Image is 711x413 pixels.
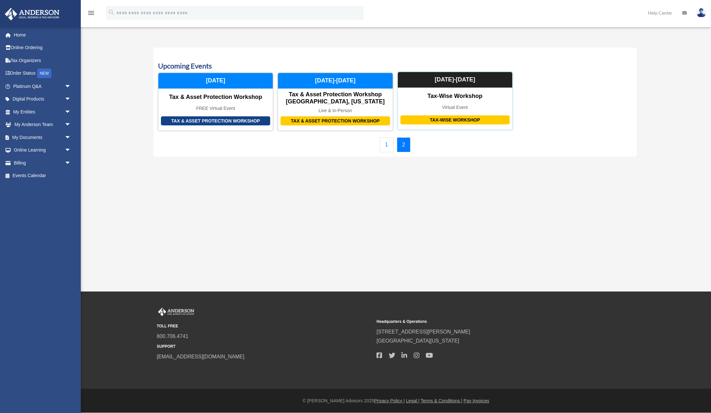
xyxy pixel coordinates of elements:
[398,73,513,131] a: Tax-Wise Workshop Tax-Wise Workshop Virtual Event [DATE]-[DATE]
[87,9,95,17] i: menu
[281,116,390,126] div: Tax & Asset Protection Workshop
[696,8,706,17] img: User Pic
[37,69,51,78] div: NEW
[87,11,95,17] a: menu
[157,343,372,350] small: SUPPORT
[5,80,81,93] a: Platinum Q&Aarrow_drop_down
[5,131,81,144] a: My Documentsarrow_drop_down
[377,329,470,334] a: [STREET_ADDRESS][PERSON_NAME]
[421,398,462,403] a: Terms & Conditions |
[158,73,273,89] div: [DATE]
[81,397,711,405] div: © [PERSON_NAME] Advisors 2025
[406,398,419,403] a: Legal |
[5,105,81,118] a: My Entitiesarrow_drop_down
[158,73,273,131] a: Tax & Asset Protection Workshop Tax & Asset Protection Workshop FREE Virtual Event [DATE]
[398,93,512,100] div: Tax-Wise Workshop
[5,54,81,67] a: Tax Organizers
[65,144,78,157] span: arrow_drop_down
[157,334,188,339] a: 800.706.4741
[65,80,78,93] span: arrow_drop_down
[158,106,273,111] div: FREE Virtual Event
[5,144,81,157] a: Online Learningarrow_drop_down
[463,398,489,403] a: Pay Invoices
[157,308,196,316] img: Anderson Advisors Platinum Portal
[380,137,394,152] a: 1
[398,72,512,88] div: [DATE]-[DATE]
[161,116,270,126] div: Tax & Asset Protection Workshop
[5,41,81,54] a: Online Ordering
[65,105,78,119] span: arrow_drop_down
[158,61,632,71] h3: Upcoming Events
[65,156,78,170] span: arrow_drop_down
[5,169,78,182] a: Events Calendar
[5,156,81,169] a: Billingarrow_drop_down
[65,93,78,106] span: arrow_drop_down
[398,105,512,110] div: Virtual Event
[278,73,392,89] div: [DATE]-[DATE]
[377,318,592,325] small: Headquarters & Operations
[278,108,392,113] div: Live & In-Person
[157,323,372,330] small: TOLL FREE
[278,73,393,131] a: Tax & Asset Protection Workshop Tax & Asset Protection Workshop [GEOGRAPHIC_DATA], [US_STATE] Liv...
[5,28,81,41] a: Home
[377,338,459,344] a: [GEOGRAPHIC_DATA][US_STATE]
[397,137,411,152] a: 2
[157,354,244,359] a: [EMAIL_ADDRESS][DOMAIN_NAME]
[5,118,81,131] a: My Anderson Teamarrow_drop_down
[278,91,392,105] div: Tax & Asset Protection Workshop [GEOGRAPHIC_DATA], [US_STATE]
[3,8,61,20] img: Anderson Advisors Platinum Portal
[5,93,81,106] a: Digital Productsarrow_drop_down
[400,115,510,125] div: Tax-Wise Workshop
[65,131,78,144] span: arrow_drop_down
[108,9,115,16] i: search
[65,118,78,132] span: arrow_drop_down
[158,94,273,101] div: Tax & Asset Protection Workshop
[5,67,81,80] a: Order StatusNEW
[374,398,405,403] a: Privacy Policy |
